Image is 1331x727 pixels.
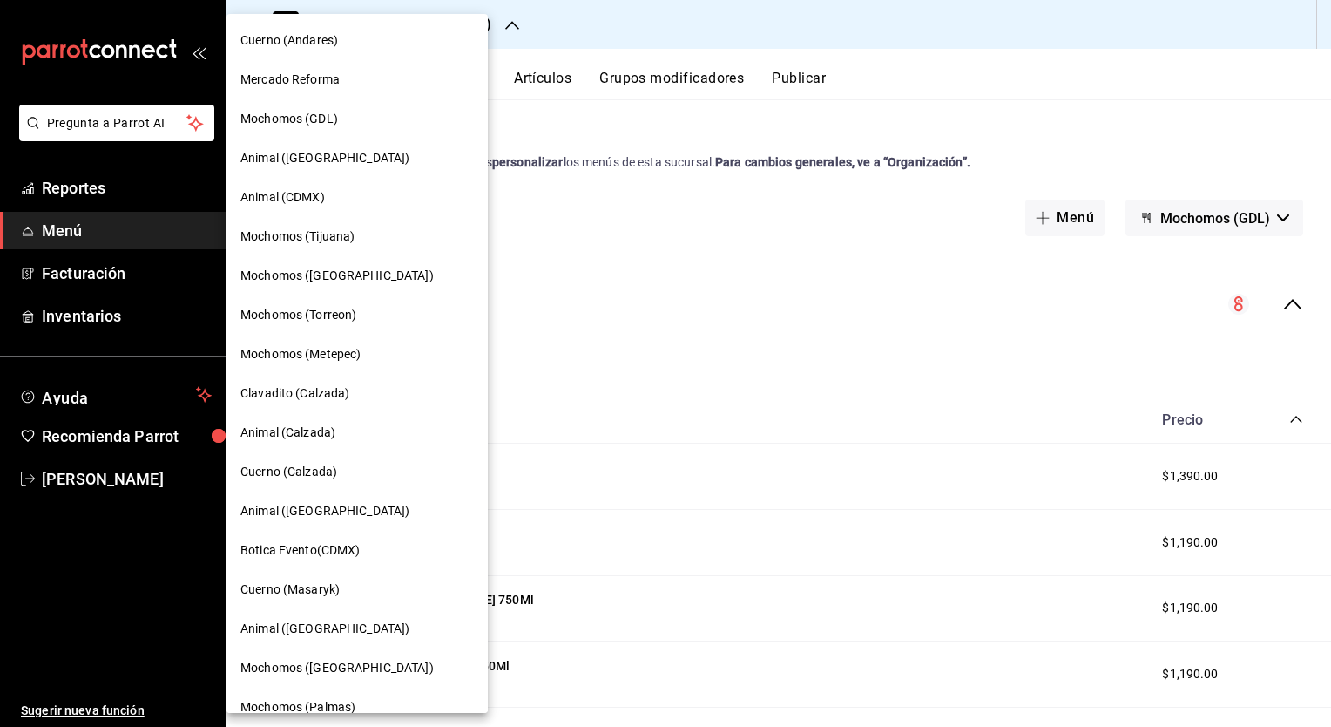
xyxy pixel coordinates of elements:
[240,698,355,717] span: Mochomos (Palmas)
[240,620,409,638] span: Animal ([GEOGRAPHIC_DATA])
[240,345,361,363] span: Mochomos (Metepec)
[226,178,488,217] div: Animal (CDMX)
[226,99,488,139] div: Mochomos (GDL)
[226,139,488,178] div: Animal ([GEOGRAPHIC_DATA])
[226,217,488,256] div: Mochomos (Tijuana)
[226,492,488,531] div: Animal ([GEOGRAPHIC_DATA])
[240,384,350,403] span: Clavadito (Calzada)
[240,502,409,520] span: Animal ([GEOGRAPHIC_DATA])
[240,228,355,246] span: Mochomos (Tijuana)
[240,110,338,128] span: Mochomos (GDL)
[240,581,340,599] span: Cuerno (Masaryk)
[240,659,434,677] span: Mochomos ([GEOGRAPHIC_DATA])
[226,452,488,492] div: Cuerno (Calzada)
[240,267,434,285] span: Mochomos ([GEOGRAPHIC_DATA])
[226,688,488,727] div: Mochomos (Palmas)
[226,413,488,452] div: Animal (Calzada)
[240,463,337,481] span: Cuerno (Calzada)
[226,296,488,335] div: Mochomos (Torreon)
[240,541,361,560] span: Botica Evento(CDMX)
[240,306,356,324] span: Mochomos (Torreon)
[226,609,488,649] div: Animal ([GEOGRAPHIC_DATA])
[240,188,325,207] span: Animal (CDMX)
[226,531,488,570] div: Botica Evento(CDMX)
[226,335,488,374] div: Mochomos (Metepec)
[240,71,340,89] span: Mercado Reforma
[240,31,338,50] span: Cuerno (Andares)
[226,649,488,688] div: Mochomos ([GEOGRAPHIC_DATA])
[240,424,335,442] span: Animal (Calzada)
[226,256,488,296] div: Mochomos ([GEOGRAPHIC_DATA])
[226,374,488,413] div: Clavadito (Calzada)
[226,60,488,99] div: Mercado Reforma
[226,21,488,60] div: Cuerno (Andares)
[240,149,409,167] span: Animal ([GEOGRAPHIC_DATA])
[226,570,488,609] div: Cuerno (Masaryk)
